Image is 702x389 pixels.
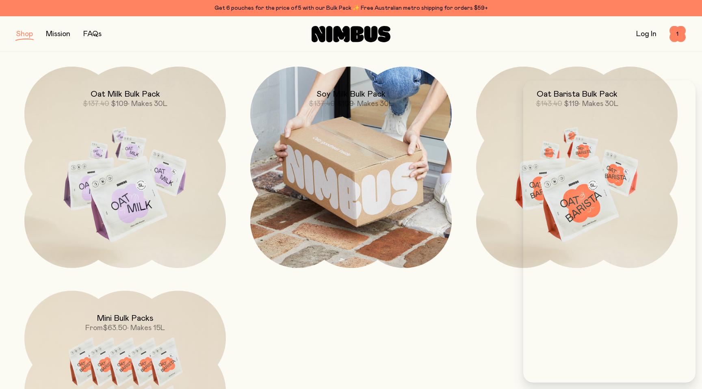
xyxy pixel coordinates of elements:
[16,3,686,13] div: Get 6 pouches for the price of 5 with our Bulk Pack ✨ Free Australian metro shipping for orders $59+
[250,67,452,268] a: Soy Milk Bulk Pack$137.40$109• Makes 30L
[523,80,695,383] iframe: Embedded Agent
[309,100,335,108] span: $137.40
[111,100,128,108] span: $109
[636,30,656,38] a: Log In
[83,100,109,108] span: $137.40
[128,100,167,108] span: • Makes 30L
[337,100,354,108] span: $109
[91,89,160,99] h2: Oat Milk Bulk Pack
[127,324,165,332] span: • Makes 15L
[83,30,102,38] a: FAQs
[85,324,103,332] span: From
[24,67,226,268] a: Oat Milk Bulk Pack$137.40$109• Makes 30L
[97,313,154,323] h2: Mini Bulk Packs
[669,26,686,42] button: 1
[103,324,127,332] span: $63.50
[316,89,386,99] h2: Soy Milk Bulk Pack
[354,100,393,108] span: • Makes 30L
[46,30,70,38] a: Mission
[476,67,678,268] a: Oat Barista Bulk Pack$143.40$119• Makes 30L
